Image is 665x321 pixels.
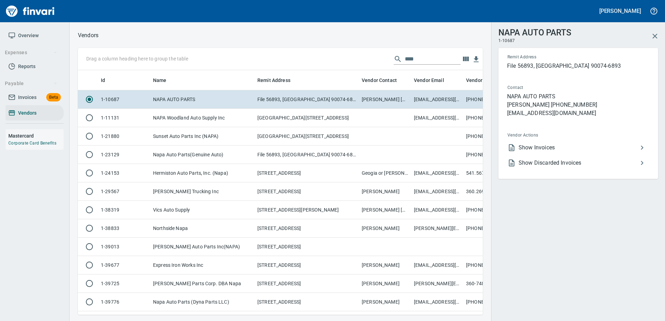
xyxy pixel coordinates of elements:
span: Name [153,76,167,84]
span: Reports [18,62,35,71]
td: Sunset Auto Parts Inc (NAPA) [150,127,255,146]
span: Invoices [18,93,37,102]
button: Expenses [2,46,60,59]
p: [EMAIL_ADDRESS][DOMAIN_NAME] [507,109,649,117]
span: Vendor Actions [507,132,593,139]
p: NAPA AUTO PARTS [507,92,649,101]
span: 1-10687 [498,38,515,44]
td: 541.567.5569 [463,164,515,182]
td: [PERSON_NAME] Auto Parts Inc(NAPA) [150,238,255,256]
span: Vendor Contact [362,76,397,84]
td: [PERSON_NAME] [359,182,411,201]
span: Remit Address [257,76,290,84]
td: 360.269.5094 [463,182,515,201]
td: 1-39776 [98,293,150,311]
td: [PERSON_NAME] [359,274,411,293]
span: Payable [5,79,57,88]
td: File 56893, [GEOGRAPHIC_DATA] 90074-6893 [GEOGRAPHIC_DATA] [255,146,359,164]
td: Geogia or [PERSON_NAME] [359,164,411,182]
td: 1-23129 [98,146,150,164]
td: [STREET_ADDRESS] [255,219,359,238]
td: [PERSON_NAME] [359,256,411,274]
td: Northside Napa [150,219,255,238]
button: Close Vendor [647,28,663,44]
span: Name [153,76,176,84]
p: [PERSON_NAME] [PHONE_NUMBER] [507,101,649,109]
td: [STREET_ADDRESS][PERSON_NAME] [255,201,359,219]
td: [PERSON_NAME][EMAIL_ADDRESS][DOMAIN_NAME] [411,219,463,238]
td: Express Iron Works Inc [150,256,255,274]
a: Reports [6,59,64,74]
span: Id [101,76,114,84]
td: 1-39725 [98,274,150,293]
td: [EMAIL_ADDRESS][DOMAIN_NAME] [411,182,463,201]
td: 1-39677 [98,256,150,274]
td: 1-39013 [98,238,150,256]
td: [STREET_ADDRESS] [255,256,359,274]
h6: Mastercard [8,132,64,140]
td: NAPA Woodland Auto Supply Inc [150,109,255,127]
td: 1-10687 [98,90,150,109]
td: [PERSON_NAME] [359,293,411,311]
td: NAPA AUTO PARTS [150,90,255,109]
td: [STREET_ADDRESS] [255,182,359,201]
span: Id [101,76,105,84]
td: [PHONE_NUMBER] [463,146,515,164]
span: Vendor Contact [362,76,406,84]
td: [STREET_ADDRESS] [255,274,359,293]
td: [PHONE_NUMBER] [463,109,515,127]
td: 1-21880 [98,127,150,146]
a: Vendors [6,105,64,121]
td: [PERSON_NAME] Trucking Inc [150,182,255,201]
td: [EMAIL_ADDRESS][DOMAIN_NAME] [411,90,463,109]
td: Napa Auto Parts (Dyna Parts LLC) [150,293,255,311]
td: [PERSON_NAME][EMAIL_ADDRESS][DOMAIN_NAME] [411,274,463,293]
td: 360-748--3341 [463,274,515,293]
span: Vendor Email [414,76,444,84]
td: [PHONE_NUMBER] [463,293,515,311]
span: Vendor Phone [466,76,507,84]
span: Remit Address [257,76,299,84]
td: [PERSON_NAME] Parts Corp. DBA Napa [150,274,255,293]
td: 1-11131 [98,109,150,127]
button: [PERSON_NAME] [598,6,643,16]
td: [PERSON_NAME] [359,219,411,238]
td: [STREET_ADDRESS] [255,238,359,256]
td: File 56893, [GEOGRAPHIC_DATA] 90074-6893 [255,90,359,109]
td: 1-38833 [98,219,150,238]
td: [PHONE_NUMBER] [463,90,515,109]
span: Expenses [5,48,57,57]
a: Overview [6,28,64,43]
span: Show Discarded Invoices [519,159,638,167]
span: Show Invoices [519,143,638,152]
td: [PHONE_NUMBER] [463,127,515,146]
td: Vics Auto Supply [150,201,255,219]
td: [EMAIL_ADDRESS][DOMAIN_NAME] [411,109,463,127]
span: Vendor Email [414,76,453,84]
p: Drag a column heading here to group the table [86,55,188,62]
button: Payable [2,77,60,90]
td: [EMAIL_ADDRESS][DOMAIN_NAME] [411,293,463,311]
td: [GEOGRAPHIC_DATA][STREET_ADDRESS] [255,109,359,127]
td: [EMAIL_ADDRESS][DOMAIN_NAME] [411,256,463,274]
td: [GEOGRAPHIC_DATA][STREET_ADDRESS] [255,127,359,146]
td: [STREET_ADDRESS] [255,164,359,182]
span: Remit Address [507,54,592,61]
td: Hermiston Auto Parts, Inc. (Napa) [150,164,255,182]
span: Vendor Phone [466,76,498,84]
td: [EMAIL_ADDRESS][DOMAIN_NAME] [411,164,463,182]
p: Vendors [78,31,98,40]
td: [PERSON_NAME] [PHONE_NUMBER] [359,201,411,219]
td: [PERSON_NAME] [PHONE_NUMBER] [359,90,411,109]
td: [STREET_ADDRESS] [255,293,359,311]
p: File 56893, [GEOGRAPHIC_DATA] 90074-6893 [507,62,649,70]
h3: NAPA AUTO PARTS [498,26,571,38]
td: [PHONE_NUMBER] [463,256,515,274]
td: [PHONE_NUMBER] [463,201,515,219]
img: Finvari [4,3,56,19]
span: Overview [18,31,39,40]
td: 1-24153 [98,164,150,182]
td: 1-38319 [98,201,150,219]
nav: breadcrumb [78,31,98,40]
